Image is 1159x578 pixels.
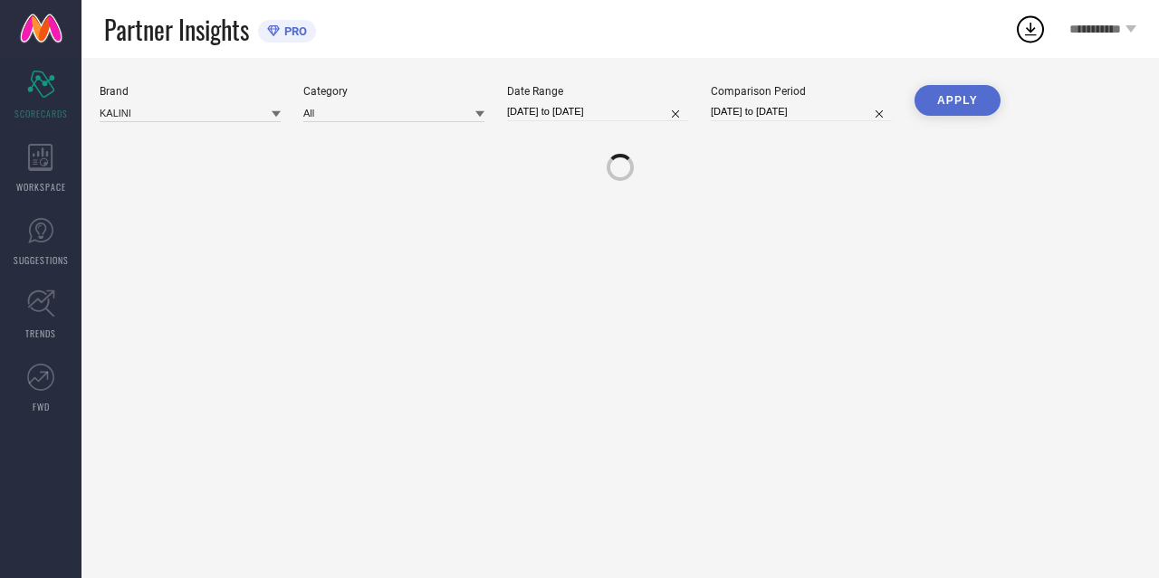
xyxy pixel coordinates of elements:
span: WORKSPACE [16,180,66,194]
div: Date Range [507,85,688,98]
div: Brand [100,85,281,98]
span: SUGGESTIONS [14,253,69,267]
span: SCORECARDS [14,107,68,120]
button: APPLY [915,85,1001,116]
span: Partner Insights [104,11,249,48]
input: Select comparison period [711,102,892,121]
div: Open download list [1014,13,1047,45]
div: Category [303,85,484,98]
div: Comparison Period [711,85,892,98]
span: TRENDS [25,327,56,340]
input: Select date range [507,102,688,121]
span: FWD [33,400,50,413]
span: PRO [280,24,307,38]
